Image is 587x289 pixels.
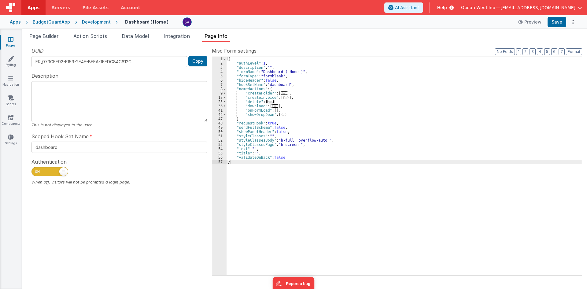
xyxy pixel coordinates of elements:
div: 51 [212,134,227,138]
span: Servers [52,5,70,11]
button: 3 [530,48,536,55]
button: 6 [551,48,557,55]
div: 1 [212,57,227,61]
div: 49 [212,125,227,130]
div: 9 [212,91,227,95]
div: Apps [10,19,21,25]
div: 41 [212,108,227,113]
div: When off, visitors will not be prompted a login page. [31,179,207,185]
button: Format [566,48,582,55]
div: 53 [212,143,227,147]
div: 42 [212,113,227,117]
button: Save [548,17,566,27]
span: Apps [28,5,39,11]
button: Options [569,18,577,26]
div: 48 [212,121,227,125]
div: 55 [212,151,227,155]
div: 54 [212,147,227,151]
span: Integration [164,33,190,39]
button: Copy [188,56,207,66]
button: Preview [515,17,545,27]
div: 7 [212,83,227,87]
span: Action Scripts [73,33,107,39]
span: [EMAIL_ADDRESS][DOMAIN_NAME] [500,5,575,11]
div: 2 [212,61,227,65]
img: 79293985458095ca2ac202dc7eb50dda [183,18,191,26]
div: 33 [212,104,227,108]
span: ... [281,91,287,95]
div: 57 [212,160,227,164]
button: 5 [544,48,550,55]
div: 4 [212,70,227,74]
div: 8 [212,87,227,91]
div: 3 [212,65,227,70]
span: Authentication [31,158,67,165]
span: ... [283,96,289,99]
span: UUID [31,47,44,54]
span: Page Info [205,33,227,39]
div: 47 [212,117,227,121]
span: File Assets [83,5,109,11]
span: ... [272,104,278,108]
div: 25 [212,100,227,104]
div: 52 [212,138,227,143]
span: Data Model [122,33,149,39]
div: BudgetGuardApp [33,19,70,25]
span: Ocean West Inc — [461,5,500,11]
span: ... [268,100,274,103]
span: Misc Form settings [212,47,257,54]
button: AI Assistant [384,2,423,13]
button: 7 [559,48,565,55]
div: 5 [212,74,227,78]
div: 56 [212,155,227,160]
button: 4 [537,48,543,55]
button: Ocean West Inc — [EMAIL_ADDRESS][DOMAIN_NAME] [461,5,582,11]
button: 1 [516,48,521,55]
span: Page Builder [29,33,59,39]
div: This is not displayed to the user. [31,122,207,128]
h4: Dashboard ( Home ) [125,20,168,24]
span: Description [31,72,58,80]
span: Help [437,5,447,11]
span: Scoped Hook Set Name [31,133,89,140]
div: 50 [212,130,227,134]
span: AI Assistant [395,5,419,11]
span: ... [281,113,287,116]
div: 17 [212,95,227,100]
div: Development [82,19,111,25]
button: 2 [522,48,528,55]
button: No Folds [495,48,515,55]
div: 6 [212,78,227,83]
